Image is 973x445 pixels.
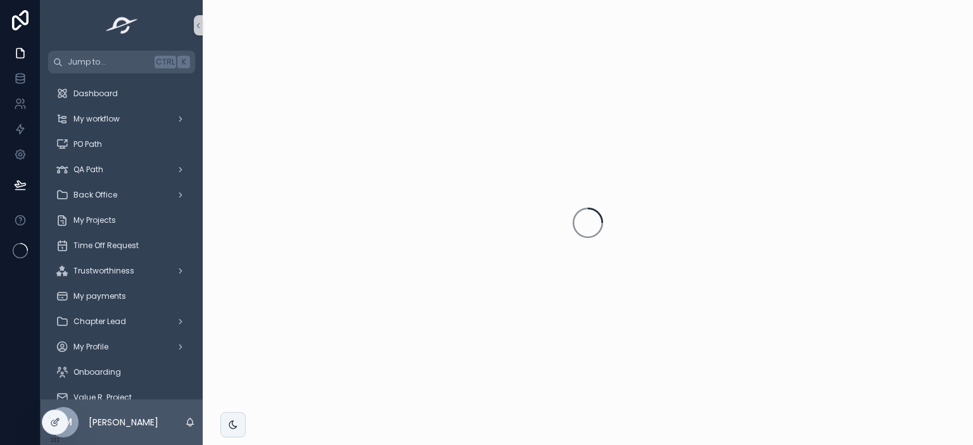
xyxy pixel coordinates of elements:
[73,165,103,175] span: QA Path
[48,209,195,232] a: My Projects
[73,114,120,124] span: My workflow
[41,73,203,399] div: scrollable content
[73,367,121,377] span: Onboarding
[102,15,142,35] img: App logo
[155,56,176,68] span: Ctrl
[179,57,189,67] span: K
[73,392,132,403] span: Value R. Project
[48,234,195,257] a: Time Off Request
[73,342,108,352] span: My Profile
[89,416,158,429] p: [PERSON_NAME]
[48,184,195,206] a: Back Office
[73,89,118,99] span: Dashboard
[48,361,195,384] a: Onboarding
[73,139,102,149] span: PO Path
[48,285,195,308] a: My payments
[48,335,195,358] a: My Profile
[48,51,195,73] button: Jump to...CtrlK
[48,82,195,105] a: Dashboard
[68,57,149,67] span: Jump to...
[48,108,195,130] a: My workflow
[73,241,139,251] span: Time Off Request
[73,291,126,301] span: My payments
[73,266,134,276] span: Trustworthiness
[73,317,126,327] span: Chapter Lead
[73,190,117,200] span: Back Office
[48,158,195,181] a: QA Path
[73,215,116,225] span: My Projects
[48,260,195,282] a: Trustworthiness
[48,386,195,409] a: Value R. Project
[48,310,195,333] a: Chapter Lead
[48,133,195,156] a: PO Path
